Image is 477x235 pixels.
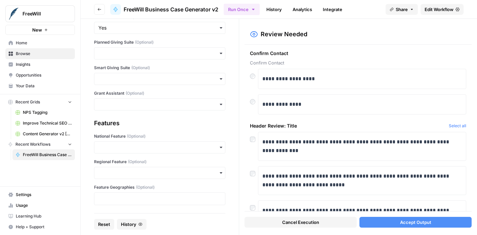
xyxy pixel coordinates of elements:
span: Your Data [16,83,72,89]
label: National Feature [94,133,225,139]
span: (Optional) [126,90,144,96]
span: (Optional) [128,159,146,165]
h2: Review Needed [261,30,307,39]
span: FreeWill Business Case Generator v2 [23,152,72,158]
span: (Optional) [136,184,155,190]
a: Browse [5,48,75,59]
button: History [117,219,146,230]
a: Insights [5,59,75,70]
button: Select all [449,123,466,129]
span: FreeWill [23,10,63,17]
a: Home [5,38,75,48]
a: Content Generator v2 [DRAFT] Test [12,129,75,139]
a: FreeWill Business Case Generator v2 [110,4,218,15]
span: Improve Technical SEO for Page [23,120,72,126]
span: Browse [16,51,72,57]
span: Content Generator v2 [DRAFT] Test [23,131,72,137]
span: Opportunities [16,72,72,78]
span: Edit Workflow [425,6,453,13]
a: Integrate [319,4,346,15]
span: (Optional) [135,39,154,45]
span: Usage [16,202,72,208]
input: Yes [98,25,221,31]
span: (Optional) [127,133,145,139]
button: Recent Grids [5,97,75,107]
a: Settings [5,189,75,200]
span: Help + Support [16,224,72,230]
button: Accept Output [359,217,472,228]
button: Cancel Execution [245,217,357,228]
span: History [121,221,136,228]
label: Grant Assistant [94,90,225,96]
span: Confirm Contact [250,59,466,66]
label: Planned Giving Suite [94,39,225,45]
a: Learning Hub [5,211,75,222]
a: History [262,4,286,15]
span: FreeWill Business Case Generator v2 [124,5,218,13]
label: Regional Feature [94,159,225,165]
button: Recent Workflows [5,139,75,149]
button: Share [386,4,418,15]
span: Recent Workflows [15,141,50,147]
button: Run Once [224,4,260,15]
a: Your Data [5,81,75,91]
span: NPS Tagging [23,109,72,115]
a: Edit Workflow [421,4,464,15]
button: Workspace: FreeWill [5,5,75,22]
span: Insights [16,61,72,67]
span: Cancel Execution [282,219,319,226]
button: Help + Support [5,222,75,232]
span: (Optional) [131,65,150,71]
span: Confirm Contact [250,50,466,57]
a: FreeWill Business Case Generator v2 [12,149,75,160]
span: Home [16,40,72,46]
span: Accept Output [400,219,431,226]
button: New [5,25,75,35]
label: Feature Geographies [94,184,225,190]
span: Settings [16,192,72,198]
label: Smart Giving Suite [94,65,225,71]
a: NPS Tagging [12,107,75,118]
div: Features [94,119,225,128]
span: Share [396,6,408,13]
span: Learning Hub [16,213,72,219]
a: Improve Technical SEO for Page [12,118,75,129]
button: Reset [94,219,114,230]
a: Analytics [289,4,316,15]
a: Opportunities [5,70,75,81]
img: FreeWill Logo [8,8,20,20]
span: Reset [98,221,110,228]
span: New [32,27,42,33]
span: Header Review: Title [250,123,446,129]
span: Recent Grids [15,99,40,105]
a: Usage [5,200,75,211]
